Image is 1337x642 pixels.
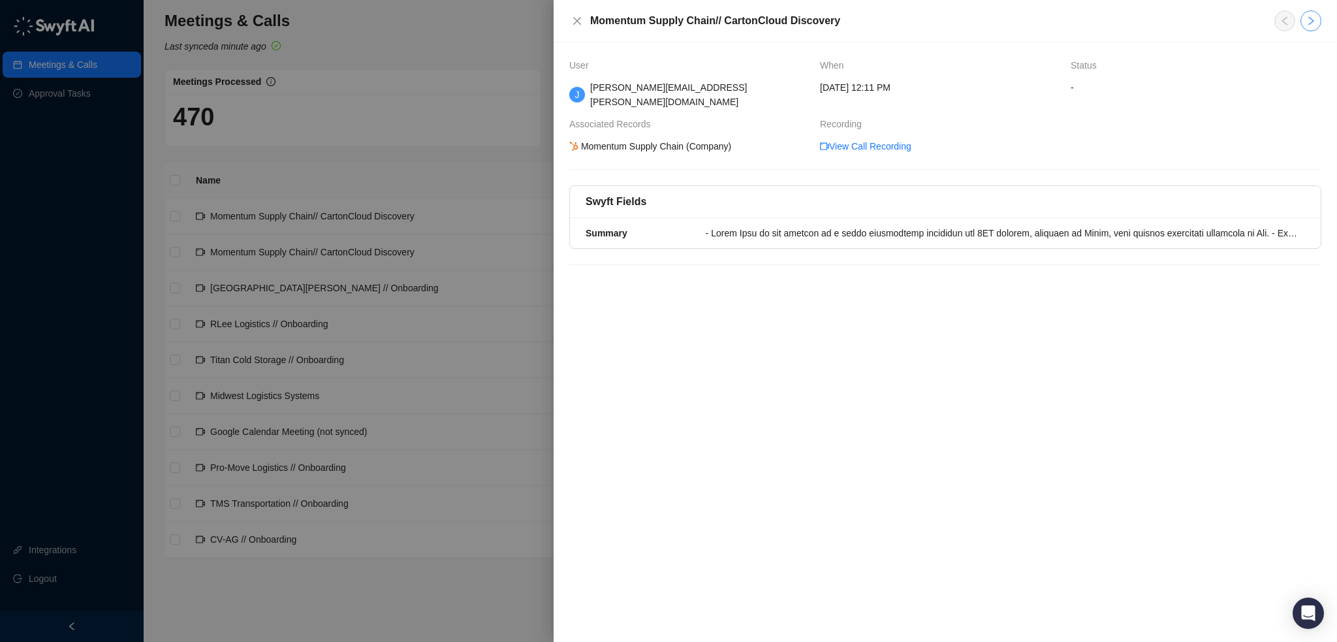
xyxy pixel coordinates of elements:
[820,117,868,131] span: Recording
[1293,598,1324,629] div: Open Intercom Messenger
[572,16,582,26] span: close
[575,88,580,102] span: J
[706,226,1297,240] div: - Lorem Ipsu do sit ametcon ad e seddo eiusmodtemp incididun utl 8ET dolorem, aliquaen ad Minim, ...
[586,228,627,238] strong: Summary
[569,117,657,131] span: Associated Records
[569,58,595,72] span: User
[1071,58,1103,72] span: Status
[567,139,733,153] div: Momentum Supply Chain (Company)
[1071,80,1321,95] span: -
[590,13,1259,29] h5: Momentum Supply Chain// CartonCloud Discovery
[820,58,851,72] span: When
[820,80,890,95] span: [DATE] 12:11 PM
[569,13,585,29] button: Close
[590,82,747,107] span: [PERSON_NAME][EMAIL_ADDRESS][PERSON_NAME][DOMAIN_NAME]
[586,194,646,210] h5: Swyft Fields
[820,139,911,153] a: video-cameraView Call Recording
[1306,16,1316,26] span: right
[820,142,829,151] span: video-camera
